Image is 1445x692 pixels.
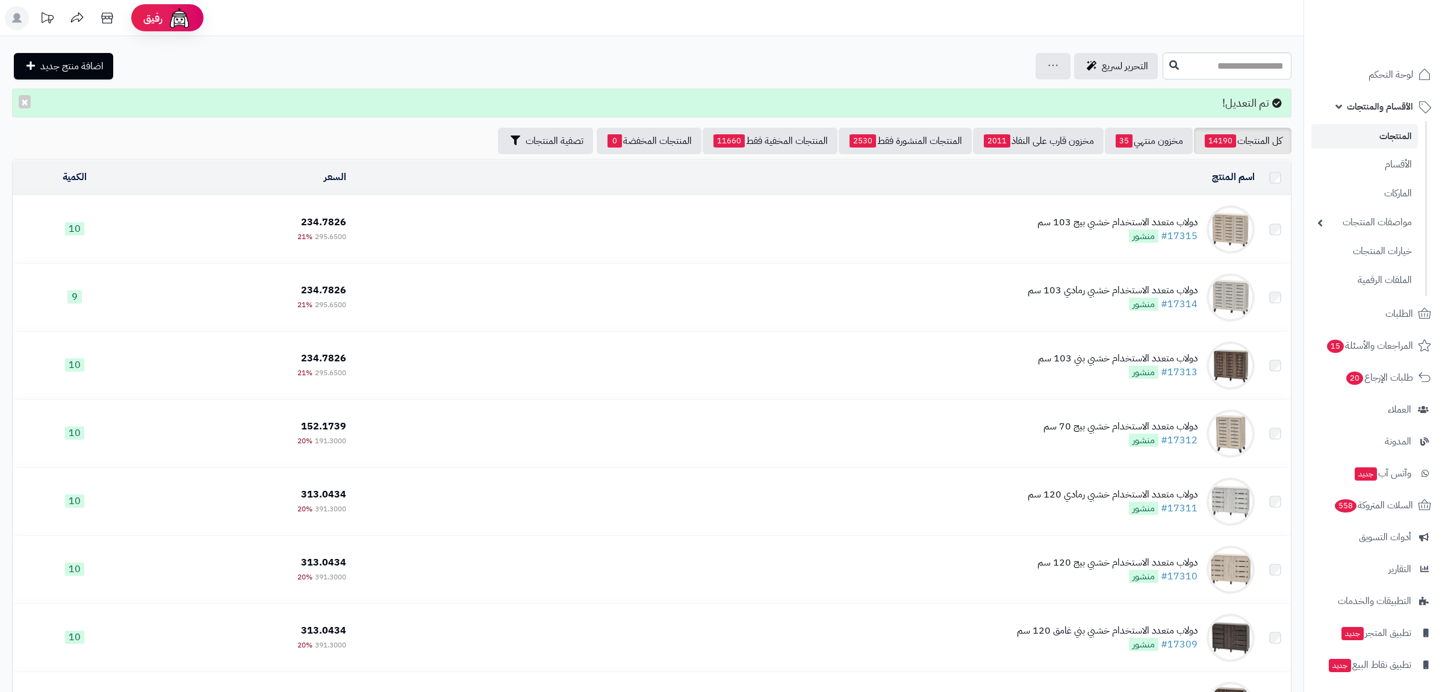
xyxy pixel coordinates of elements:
[301,283,346,298] span: 234.7826
[1129,298,1158,311] span: منشور
[1161,501,1198,516] a: #17311
[1207,614,1255,662] img: دولاب متعدد الاستخدام خشبي بني غامق 120 سم
[1311,650,1438,679] a: تطبيق نقاط البيعجديد
[526,134,583,148] span: تصفية المنتجات
[1311,395,1438,424] a: العملاء
[1311,619,1438,647] a: تطبيق المتجرجديد
[1311,299,1438,328] a: الطلبات
[1037,556,1198,570] div: دولاب متعدد الاستخدام خشبي بيج 120 سم
[1326,339,1344,353] span: 15
[1116,134,1133,148] span: 35
[301,623,346,638] span: 313.0434
[1311,210,1418,235] a: مواصفات المنتجات
[597,128,701,154] a: المنتجات المخفضة0
[301,487,346,502] span: 313.0434
[1028,488,1198,502] div: دولاب متعدد الاستخدام خشبي رمادي 120 سم
[1338,593,1411,609] span: التطبيقات والخدمات
[301,419,346,434] span: 152.1739
[1311,459,1438,488] a: وآتس آبجديد
[315,572,346,582] span: 391.3000
[301,555,346,570] span: 313.0434
[63,170,87,184] a: الكمية
[713,134,745,148] span: 11660
[1207,205,1255,254] img: دولاب متعدد الاستخدام خشبي بيج 103 سم
[1311,491,1438,520] a: السلات المتروكة558
[984,134,1010,148] span: 2011
[1347,98,1413,115] span: الأقسام والمنتجات
[1311,427,1438,456] a: المدونة
[65,426,84,440] span: 10
[1311,152,1418,178] a: الأقسام
[498,128,593,154] button: تصفية المنتجات
[1129,366,1158,379] span: منشور
[1311,331,1438,360] a: المراجعات والأسئلة15
[301,351,346,366] span: 234.7826
[1038,352,1198,366] div: دولاب متعدد الاستخدام خشبي بني 103 سم
[65,631,84,644] span: 10
[315,367,346,378] span: 295.6500
[1037,216,1198,229] div: دولاب متعدد الاستخدام خشبي بيج 103 سم
[297,503,312,514] span: 20%
[703,128,837,154] a: المنتجات المخفية فقط11660
[67,290,82,304] span: 9
[1207,341,1255,390] img: دولاب متعدد الاستخدام خشبي بني 103 سم
[1355,467,1377,481] span: جديد
[1207,410,1255,458] img: دولاب متعدد الاستخدام خشبي بيج 70 سم
[1194,128,1291,154] a: كل المنتجات14190
[297,640,312,650] span: 20%
[315,640,346,650] span: 391.3000
[40,59,104,73] span: اضافة منتج جديد
[1369,66,1413,83] span: لوحة التحكم
[1385,305,1413,322] span: الطلبات
[297,572,312,582] span: 20%
[1207,273,1255,322] img: دولاب متعدد الاستخدام خشبي رمادي 103 سم
[1043,420,1198,434] div: دولاب متعدد الاستخدام خشبي بيج 70 سم
[1212,170,1255,184] a: اسم المنتج
[315,435,346,446] span: 191.3000
[1340,625,1411,641] span: تطبيق المتجر
[1334,497,1413,514] span: السلات المتروكة
[1311,124,1418,149] a: المنتجات
[315,503,346,514] span: 391.3000
[1129,229,1158,243] span: منشور
[1334,499,1357,513] span: 558
[1311,267,1418,293] a: الملفات الرقمية
[1028,284,1198,298] div: دولاب متعدد الاستخدام خشبي رمادي 103 سم
[1385,433,1411,450] span: المدونة
[1311,238,1418,264] a: خيارات المنتجات
[1207,478,1255,526] img: دولاب متعدد الاستخدام خشبي رمادي 120 سم
[1161,637,1198,652] a: #17309
[1345,369,1413,386] span: طلبات الإرجاع
[1129,434,1158,447] span: منشور
[65,563,84,576] span: 10
[297,231,312,242] span: 21%
[315,231,346,242] span: 295.6500
[839,128,972,154] a: المنتجات المنشورة فقط2530
[1359,529,1411,546] span: أدوات التسويق
[850,134,876,148] span: 2530
[1161,569,1198,584] a: #17310
[167,6,191,30] img: ai-face.png
[315,299,346,310] span: 295.6500
[1353,465,1411,482] span: وآتس آب
[1311,181,1418,207] a: الماركات
[19,95,31,108] button: ×
[1311,523,1438,552] a: أدوات التسويق
[1161,365,1198,379] a: #17313
[1388,401,1411,418] span: العملاء
[1311,363,1438,392] a: طلبات الإرجاع20
[32,6,62,33] a: تحديثات المنصة
[1161,433,1198,447] a: #17312
[1311,555,1438,584] a: التقارير
[1346,371,1363,385] span: 20
[1161,229,1198,243] a: #17315
[65,358,84,372] span: 10
[1311,60,1438,89] a: لوحة التحكم
[12,89,1291,117] div: تم التعديل!
[1074,53,1158,79] a: التحرير لسريع
[297,299,312,310] span: 21%
[1129,502,1158,515] span: منشور
[1161,297,1198,311] a: #17314
[1328,656,1411,673] span: تطبيق نقاط البيع
[1129,638,1158,651] span: منشور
